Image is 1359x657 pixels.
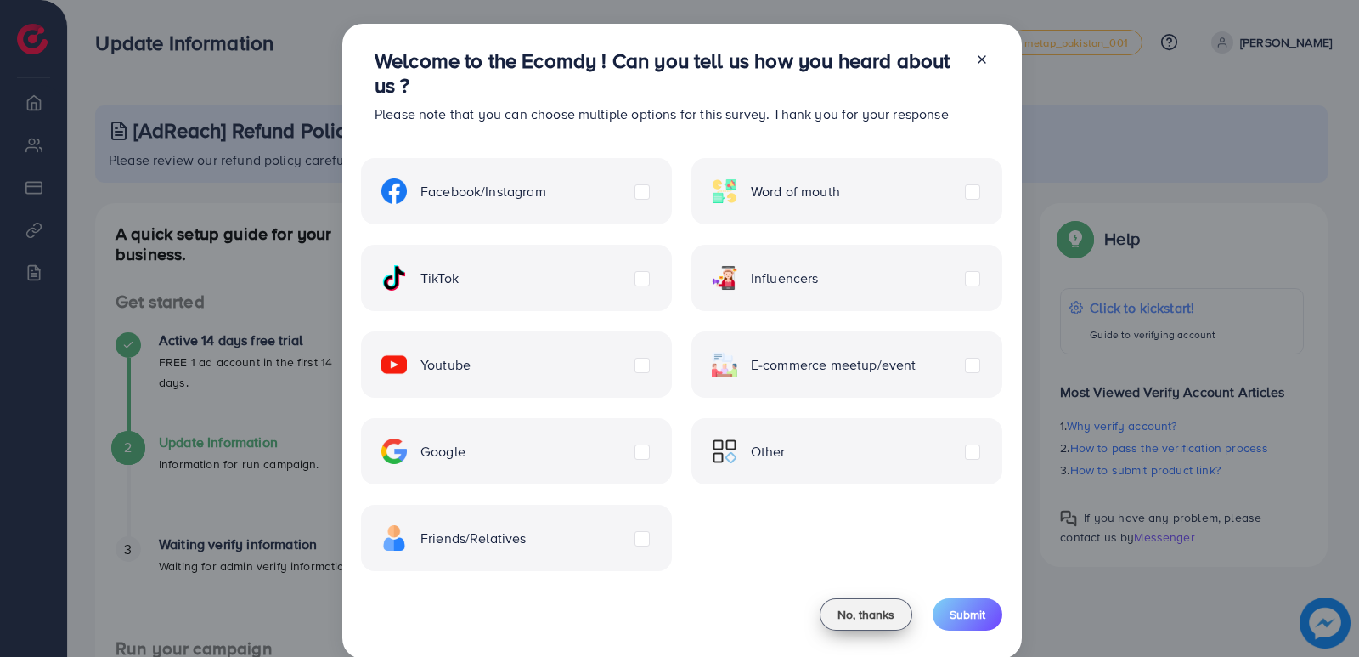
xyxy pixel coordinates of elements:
[933,598,1002,631] button: Submit
[751,182,840,201] span: Word of mouth
[381,265,407,291] img: ic-tiktok.4b20a09a.svg
[950,606,985,623] span: Submit
[420,355,471,375] span: Youtube
[751,269,819,288] span: Influencers
[381,352,407,377] img: ic-youtube.715a0ca2.svg
[820,598,912,631] button: No, thanks
[712,352,737,377] img: ic-ecommerce.d1fa3848.svg
[712,265,737,291] img: ic-influencers.a620ad43.svg
[420,529,527,548] span: Friends/Relatives
[751,442,786,462] span: Other
[420,269,459,288] span: TikTok
[381,178,407,204] img: ic-facebook.134605ef.svg
[381,439,407,464] img: ic-google.5bdd9b68.svg
[420,182,546,201] span: Facebook/Instagram
[837,606,894,623] span: No, thanks
[751,355,916,375] span: E-commerce meetup/event
[375,48,961,98] h3: Welcome to the Ecomdy ! Can you tell us how you heard about us ?
[712,178,737,204] img: ic-word-of-mouth.a439123d.svg
[381,525,407,551] img: ic-freind.8e9a9d08.svg
[375,104,961,124] p: Please note that you can choose multiple options for this survey. Thank you for your response
[420,442,465,462] span: Google
[712,439,737,464] img: ic-other.99c3e012.svg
